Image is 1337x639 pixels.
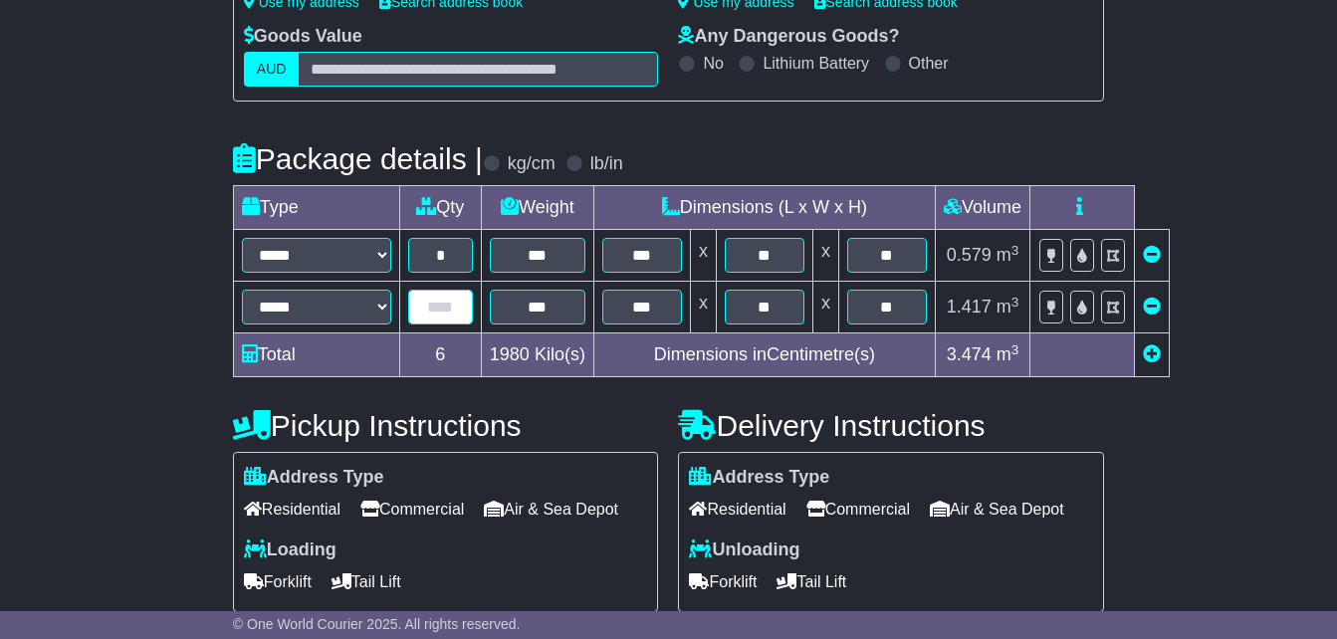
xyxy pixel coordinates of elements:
[481,333,593,377] td: Kilo(s)
[484,494,618,525] span: Air & Sea Depot
[399,333,481,377] td: 6
[763,54,869,73] label: Lithium Battery
[947,297,992,317] span: 1.417
[244,467,384,489] label: Address Type
[244,494,340,525] span: Residential
[1143,297,1161,317] a: Remove this item
[806,494,910,525] span: Commercial
[332,566,401,597] span: Tail Lift
[997,344,1019,364] span: m
[508,153,556,175] label: kg/cm
[678,409,1104,442] h4: Delivery Instructions
[233,409,659,442] h4: Pickup Instructions
[689,494,785,525] span: Residential
[233,186,399,230] td: Type
[678,26,899,48] label: Any Dangerous Goods?
[1143,245,1161,265] a: Remove this item
[590,153,623,175] label: lb/in
[593,186,935,230] td: Dimensions (L x W x H)
[690,230,716,282] td: x
[947,245,992,265] span: 0.579
[399,186,481,230] td: Qty
[812,230,838,282] td: x
[244,52,300,87] label: AUD
[1143,344,1161,364] a: Add new item
[1011,342,1019,357] sup: 3
[1011,295,1019,310] sup: 3
[233,333,399,377] td: Total
[777,566,846,597] span: Tail Lift
[233,616,521,632] span: © One World Courier 2025. All rights reserved.
[1011,243,1019,258] sup: 3
[481,186,593,230] td: Weight
[244,566,312,597] span: Forklift
[690,282,716,333] td: x
[360,494,464,525] span: Commercial
[233,142,483,175] h4: Package details |
[689,566,757,597] span: Forklift
[997,245,1019,265] span: m
[703,54,723,73] label: No
[689,539,799,561] label: Unloading
[593,333,935,377] td: Dimensions in Centimetre(s)
[490,344,530,364] span: 1980
[244,26,362,48] label: Goods Value
[930,494,1064,525] span: Air & Sea Depot
[244,539,336,561] label: Loading
[689,467,829,489] label: Address Type
[947,344,992,364] span: 3.474
[812,282,838,333] td: x
[997,297,1019,317] span: m
[935,186,1029,230] td: Volume
[909,54,949,73] label: Other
